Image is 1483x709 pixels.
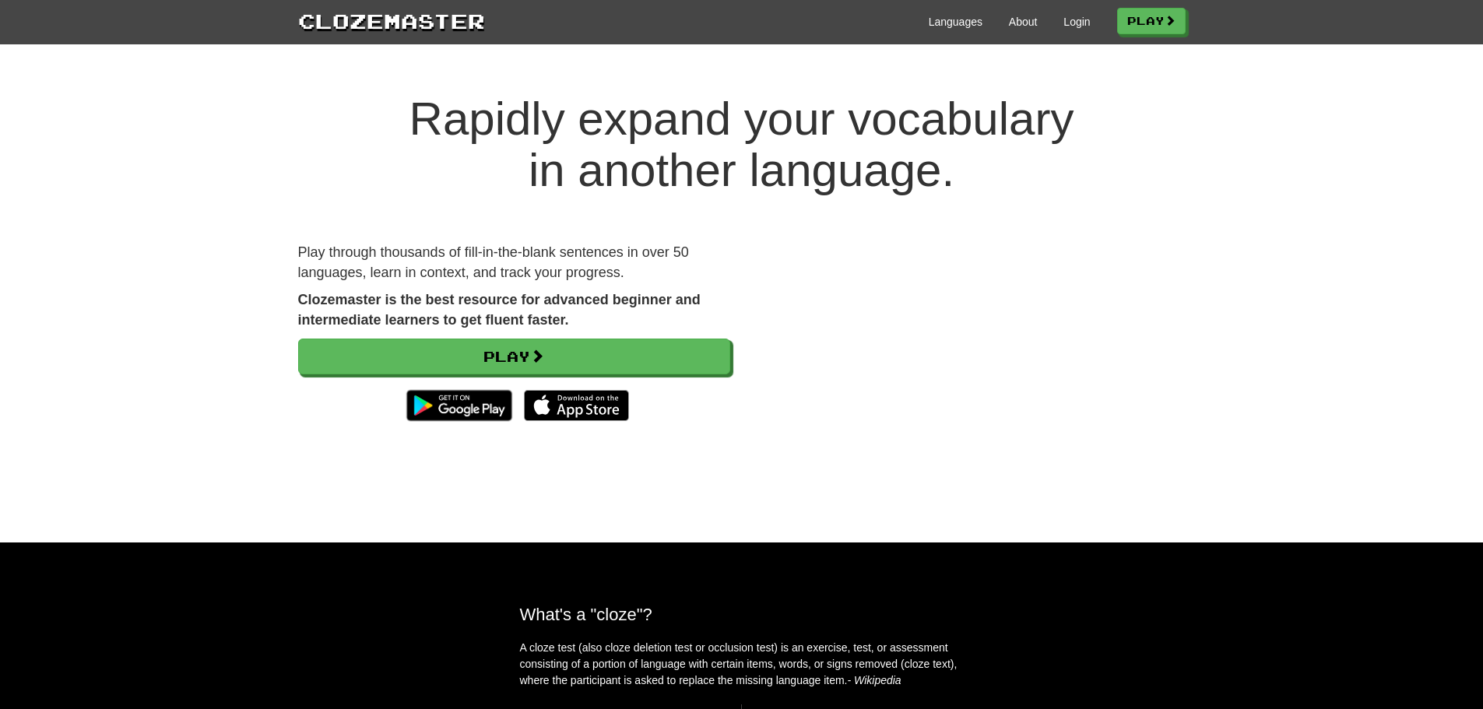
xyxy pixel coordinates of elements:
[298,243,730,283] p: Play through thousands of fill-in-the-blank sentences in over 50 languages, learn in context, and...
[929,14,982,30] a: Languages
[1009,14,1038,30] a: About
[520,605,964,624] h2: What's a "cloze"?
[520,640,964,689] p: A cloze test (also cloze deletion test or occlusion test) is an exercise, test, or assessment con...
[524,390,629,421] img: Download_on_the_App_Store_Badge_US-UK_135x40-25178aeef6eb6b83b96f5f2d004eda3bffbb37122de64afbaef7...
[848,674,901,686] em: - Wikipedia
[399,382,519,429] img: Get it on Google Play
[298,6,485,35] a: Clozemaster
[298,292,701,328] strong: Clozemaster is the best resource for advanced beginner and intermediate learners to get fluent fa...
[298,339,730,374] a: Play
[1117,8,1186,34] a: Play
[1063,14,1090,30] a: Login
